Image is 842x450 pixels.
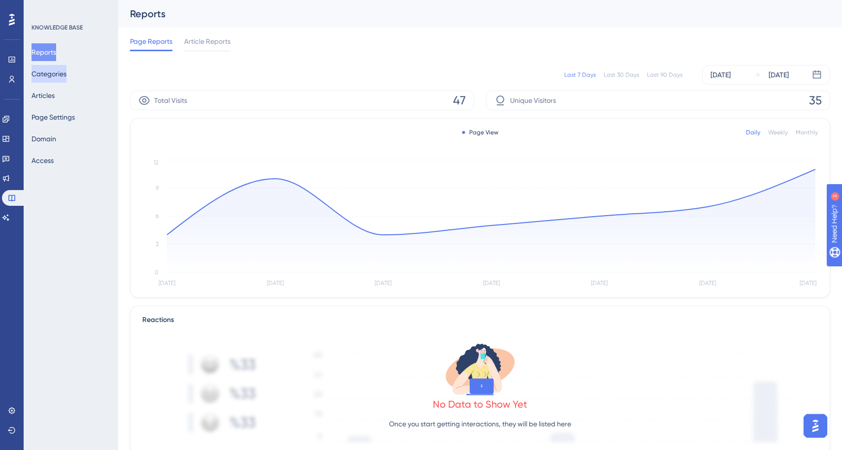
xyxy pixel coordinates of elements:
tspan: 9 [156,185,159,192]
tspan: [DATE] [159,280,175,287]
iframe: UserGuiding AI Assistant Launcher [801,411,830,441]
span: Need Help? [23,2,62,14]
span: Article Reports [184,35,230,47]
div: Monthly [796,129,818,136]
div: Page View [462,129,498,136]
span: 47 [453,93,466,108]
button: Categories [32,65,66,83]
div: Daily [746,129,760,136]
div: KNOWLEDGE BASE [32,24,83,32]
button: Reports [32,43,56,61]
div: Last 30 Days [604,71,639,79]
tspan: 6 [156,213,159,220]
div: 3 [68,5,71,13]
tspan: 0 [155,269,159,276]
div: [DATE] [711,69,731,81]
span: 35 [809,93,822,108]
div: Weekly [768,129,788,136]
span: Page Reports [130,35,172,47]
p: Once you start getting interactions, they will be listed here [389,418,571,430]
div: [DATE] [769,69,789,81]
span: Unique Visitors [510,95,556,106]
div: Reports [130,7,806,21]
tspan: 3 [156,241,159,248]
span: Total Visits [154,95,187,106]
button: Domain [32,130,56,148]
div: No Data to Show Yet [433,397,527,411]
div: Reactions [142,314,818,326]
button: Access [32,152,54,169]
tspan: [DATE] [591,280,608,287]
tspan: [DATE] [699,280,716,287]
button: Page Settings [32,108,75,126]
button: Articles [32,87,55,104]
tspan: [DATE] [483,280,500,287]
tspan: [DATE] [800,280,816,287]
div: Last 7 Days [564,71,596,79]
div: Last 90 Days [647,71,682,79]
tspan: [DATE] [375,280,391,287]
tspan: 12 [154,159,159,166]
tspan: [DATE] [267,280,284,287]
